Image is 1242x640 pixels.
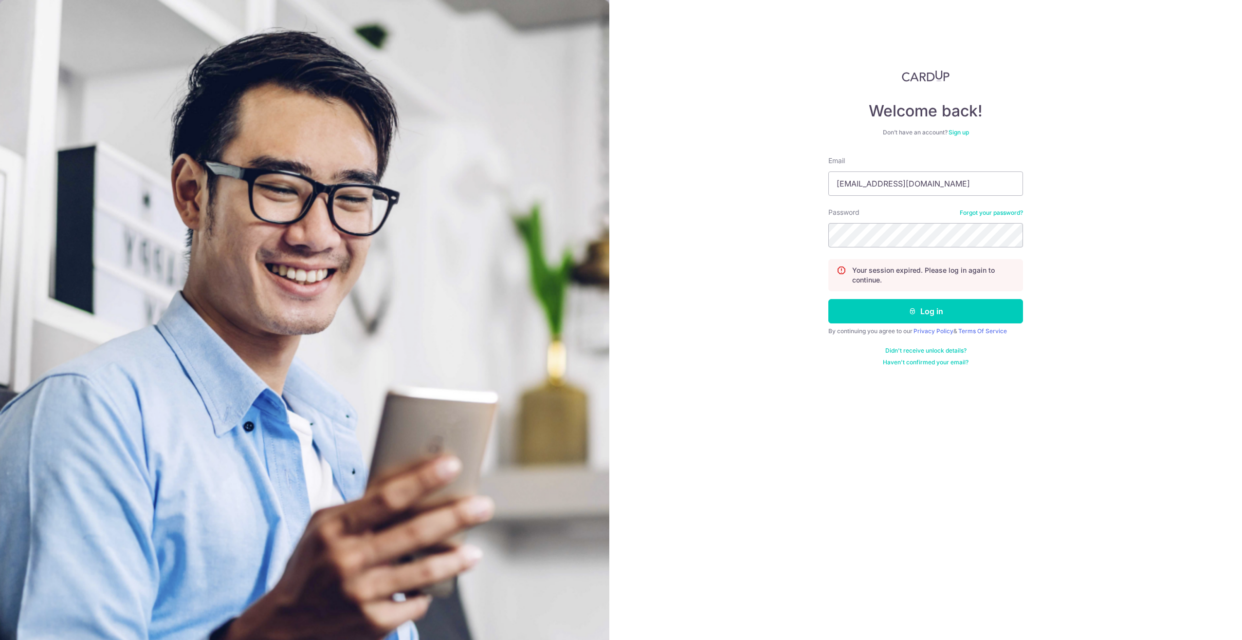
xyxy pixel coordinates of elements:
h4: Welcome back! [828,101,1023,121]
a: Privacy Policy [913,327,953,335]
div: By continuing you agree to our & [828,327,1023,335]
label: Password [828,207,859,217]
button: Log in [828,299,1023,323]
a: Terms Of Service [958,327,1007,335]
img: CardUp Logo [902,70,950,82]
a: Sign up [949,129,969,136]
label: Email [828,156,845,166]
a: Forgot your password? [960,209,1023,217]
input: Enter your Email [828,171,1023,196]
a: Haven't confirmed your email? [883,358,968,366]
p: Your session expired. Please log in again to continue. [852,265,1015,285]
div: Don’t have an account? [828,129,1023,136]
a: Didn't receive unlock details? [885,347,967,355]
